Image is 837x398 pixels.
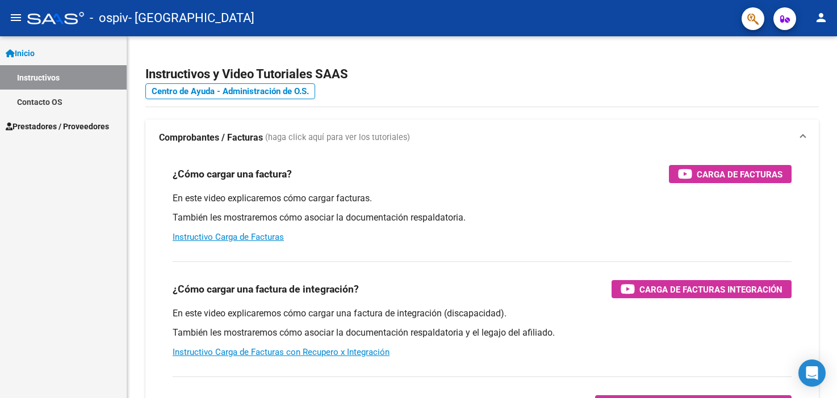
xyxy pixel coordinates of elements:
[697,167,782,181] span: Carga de Facturas
[159,132,263,144] strong: Comprobantes / Facturas
[128,6,254,31] span: - [GEOGRAPHIC_DATA]
[612,280,792,298] button: Carga de Facturas Integración
[6,120,109,133] span: Prestadores / Proveedores
[814,11,828,24] mat-icon: person
[90,6,128,31] span: - ospiv
[173,232,284,242] a: Instructivo Carga de Facturas
[145,63,819,85] h2: Instructivos y Video Tutoriales SAAS
[173,327,792,339] p: También les mostraremos cómo asociar la documentación respaldatoria y el legajo del afiliado.
[265,132,410,144] span: (haga click aquí para ver los tutoriales)
[798,359,826,387] div: Open Intercom Messenger
[6,47,35,60] span: Inicio
[145,120,819,156] mat-expansion-panel-header: Comprobantes / Facturas (haga click aquí para ver los tutoriales)
[173,347,390,357] a: Instructivo Carga de Facturas con Recupero x Integración
[9,11,23,24] mat-icon: menu
[669,165,792,183] button: Carga de Facturas
[173,211,792,224] p: También les mostraremos cómo asociar la documentación respaldatoria.
[145,83,315,99] a: Centro de Ayuda - Administración de O.S.
[173,307,792,320] p: En este video explicaremos cómo cargar una factura de integración (discapacidad).
[173,192,792,205] p: En este video explicaremos cómo cargar facturas.
[639,282,782,297] span: Carga de Facturas Integración
[173,166,292,182] h3: ¿Cómo cargar una factura?
[173,281,359,297] h3: ¿Cómo cargar una factura de integración?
